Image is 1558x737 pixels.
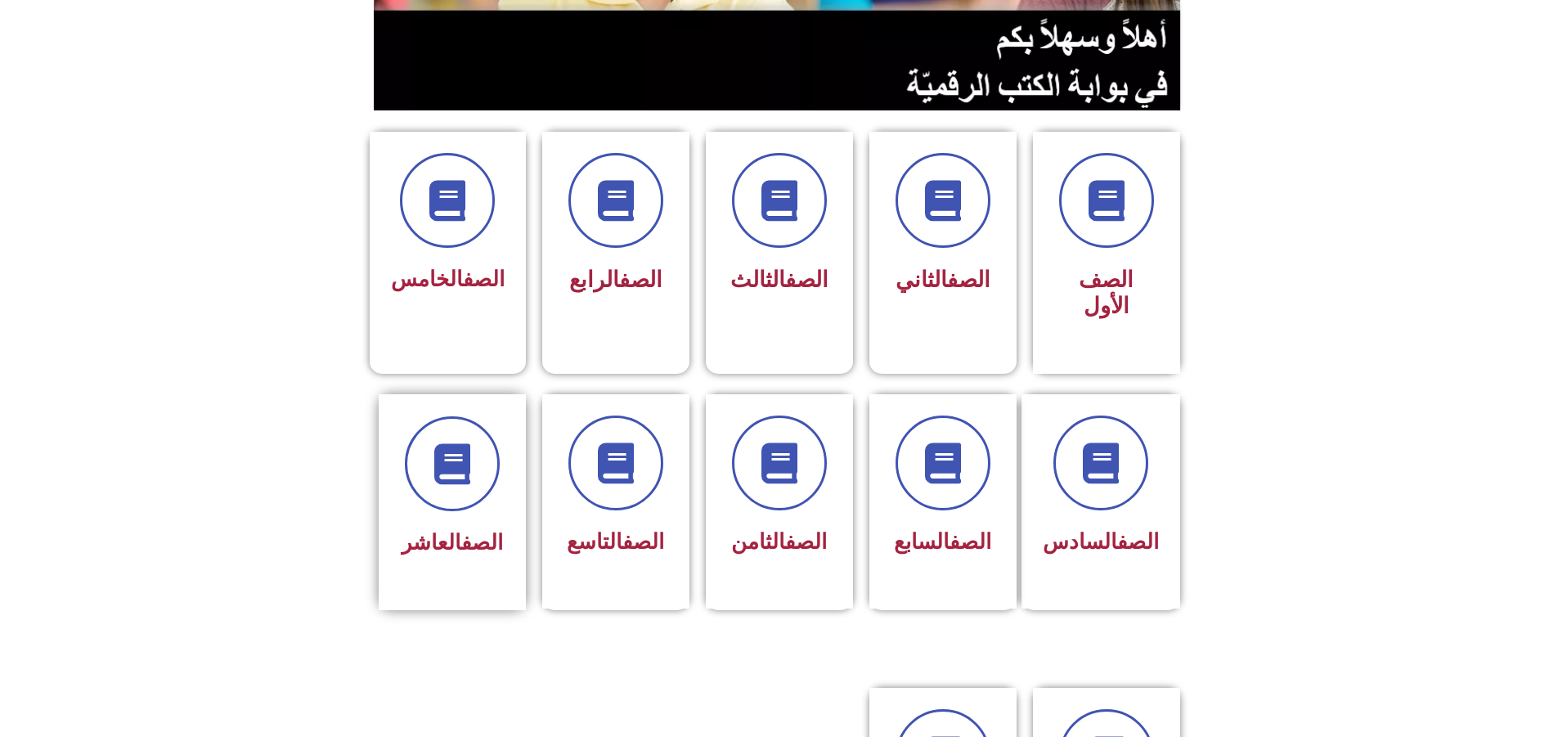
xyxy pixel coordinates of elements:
span: الصف الأول [1079,267,1134,319]
a: الصف [785,267,828,293]
a: الصف [950,529,991,554]
span: السابع [894,529,991,554]
span: الثامن [731,529,827,554]
a: الصف [463,267,505,291]
span: الثاني [896,267,990,293]
a: الصف [622,529,664,554]
span: التاسع [567,529,664,554]
span: الخامس [391,267,505,291]
span: الثالث [730,267,828,293]
a: الصف [1117,529,1159,554]
a: الصف [947,267,990,293]
a: الصف [461,530,503,555]
span: الرابع [569,267,662,293]
span: العاشر [402,530,503,555]
a: الصف [785,529,827,554]
span: السادس [1043,529,1159,554]
a: الصف [619,267,662,293]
